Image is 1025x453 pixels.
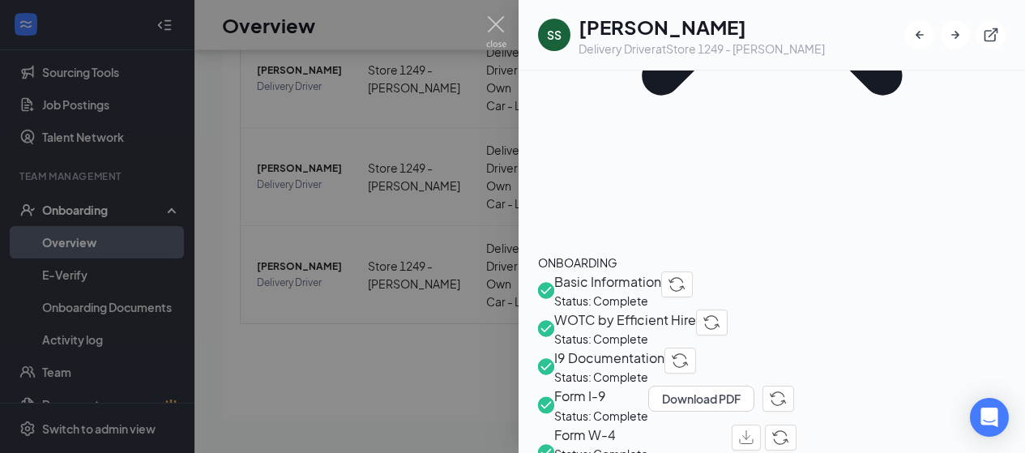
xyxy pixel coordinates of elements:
span: I9 Documentation [554,348,664,368]
svg: ExternalLink [983,27,999,43]
div: ONBOARDING [538,254,1006,271]
button: ArrowRight [941,20,970,49]
span: Status: Complete [554,292,661,310]
div: Open Intercom Messenger [970,398,1009,437]
span: WOTC by Efficient Hire [554,310,696,330]
h1: [PERSON_NAME] [579,13,825,41]
button: Download PDF [648,386,754,412]
svg: ArrowLeftNew [912,27,928,43]
svg: ArrowRight [947,27,963,43]
span: Form W-4 [554,425,732,445]
span: Status: Complete [554,407,648,425]
div: Delivery Driver at Store 1249 - [PERSON_NAME] [579,41,825,57]
button: ArrowLeftNew [905,20,934,49]
span: Status: Complete [554,368,664,386]
div: SS [547,27,562,43]
span: Basic Information [554,271,661,292]
button: ExternalLink [976,20,1006,49]
span: Status: Complete [554,330,696,348]
span: Form I-9 [554,386,648,406]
